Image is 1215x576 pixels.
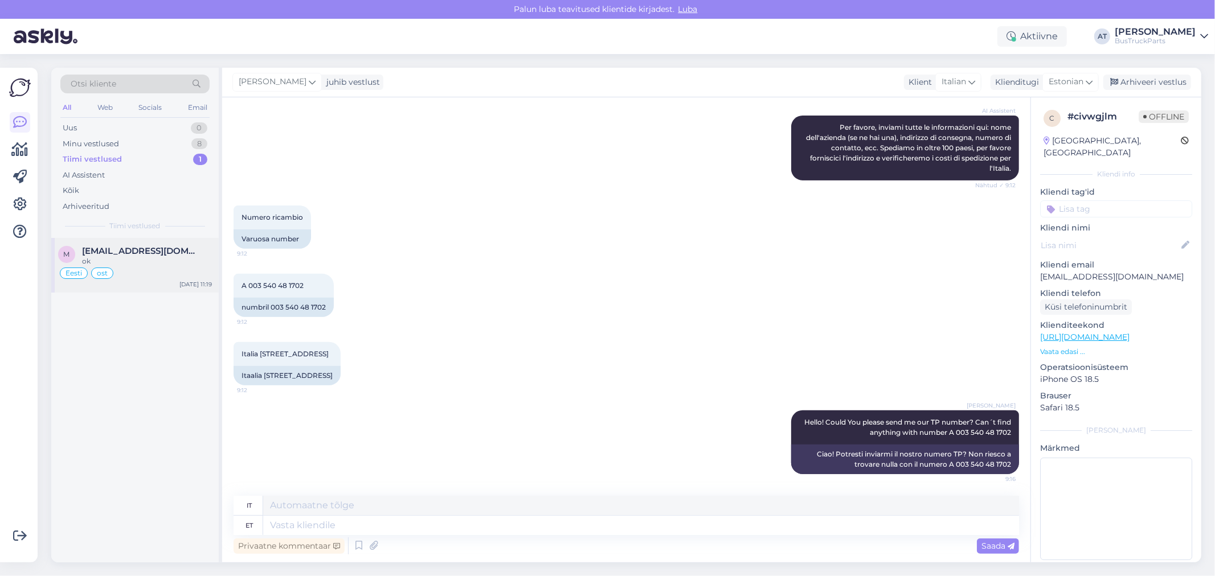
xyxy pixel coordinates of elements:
[1041,239,1179,252] input: Lisa nimi
[247,496,252,515] div: it
[1115,27,1196,36] div: [PERSON_NAME]
[82,256,212,266] div: ok
[1040,259,1192,271] p: Kliendi email
[1040,390,1192,402] p: Brauser
[991,76,1039,88] div: Klienditugi
[1050,114,1055,122] span: c
[1044,135,1181,159] div: [GEOGRAPHIC_DATA], [GEOGRAPHIC_DATA]
[804,418,1013,437] span: Hello! Could You please send me our TP number? Can´t find anything with number A 003 540 48 1702
[191,122,207,134] div: 0
[95,100,115,115] div: Web
[239,76,306,88] span: [PERSON_NAME]
[234,538,345,554] div: Privaatne kommentaar
[1040,200,1192,217] input: Lisa tag
[63,122,77,134] div: Uus
[675,4,701,14] span: Luba
[234,298,334,317] div: numbril 003 540 48 1702
[234,366,341,385] div: Itaalia [STREET_ADDRESS]
[63,138,119,150] div: Minu vestlused
[242,213,303,221] span: Numero ricambio
[806,123,1013,172] span: Per favore, inviami tutte le informazioni qui: nome dell'azienda (se ne hai una), indirizzo di co...
[791,445,1019,474] div: Ciao! Potresti inviarmi il nostro numero TP? Non riesco a trovare nulla con il numero A 003 540 4...
[1115,27,1208,46] a: [PERSON_NAME]BusTruckParts
[63,170,105,181] div: AI Assistent
[66,270,82,277] span: Eesti
[242,281,304,290] span: A 003 540 48 1702
[1040,425,1192,435] div: [PERSON_NAME]
[322,76,380,88] div: juhib vestlust
[1040,442,1192,454] p: Märkmed
[1040,361,1192,373] p: Operatsioonisüsteem
[1139,110,1189,123] span: Offline
[942,76,966,88] span: Italian
[191,138,207,150] div: 8
[973,106,1016,115] span: AI Assistent
[1067,110,1139,124] div: # civwgjlm
[1094,28,1110,44] div: AT
[246,516,253,535] div: et
[1040,169,1192,179] div: Kliendi info
[179,280,212,289] div: [DATE] 11:19
[1115,36,1196,46] div: BusTruckParts
[1040,186,1192,198] p: Kliendi tag'id
[237,386,280,394] span: 9:12
[234,229,311,249] div: Varuosa number
[242,349,329,358] span: Italia [STREET_ADDRESS]
[186,100,210,115] div: Email
[967,401,1016,410] span: [PERSON_NAME]
[237,318,280,326] span: 9:12
[71,78,116,90] span: Otsi kliente
[1040,271,1192,283] p: [EMAIL_ADDRESS][DOMAIN_NAME]
[237,249,280,258] span: 9:12
[97,270,108,277] span: ost
[1049,76,1083,88] span: Estonian
[63,185,79,196] div: Kõik
[193,154,207,165] div: 1
[63,201,109,212] div: Arhiveeritud
[64,250,70,258] span: m
[1040,287,1192,299] p: Kliendi telefon
[973,181,1016,190] span: Nähtud ✓ 9:12
[110,221,161,231] span: Tiimi vestlused
[1040,402,1192,414] p: Safari 18.5
[60,100,73,115] div: All
[1103,75,1191,90] div: Arhiveeri vestlus
[904,76,932,88] div: Klient
[1040,373,1192,385] p: iPhone OS 18.5
[82,246,201,256] span: matrixbussid@gmail.com
[981,541,1014,551] span: Saada
[1040,299,1132,315] div: Küsi telefoninumbrit
[63,154,122,165] div: Tiimi vestlused
[1040,222,1192,234] p: Kliendi nimi
[9,77,31,98] img: Askly Logo
[1040,332,1130,342] a: [URL][DOMAIN_NAME]
[997,26,1067,47] div: Aktiivne
[1040,319,1192,331] p: Klienditeekond
[1040,347,1192,357] p: Vaata edasi ...
[136,100,164,115] div: Socials
[973,475,1016,483] span: 9:16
